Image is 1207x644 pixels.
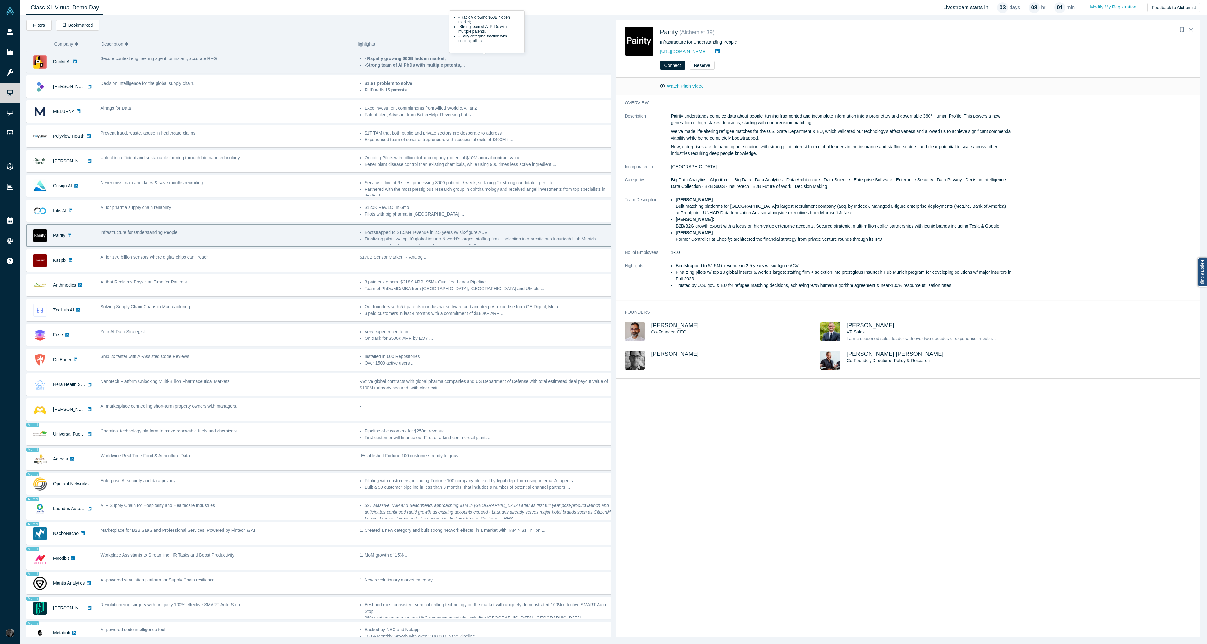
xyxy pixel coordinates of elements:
[1029,2,1040,13] div: 08
[660,29,678,36] a: Pairity
[1083,2,1143,13] a: Modify My Registration
[820,322,840,341] img: Radboud Reijn's Profile Image
[365,353,612,360] li: Installed in 600 Repositories
[53,556,69,561] a: Moodbit
[54,37,73,51] span: Company
[101,453,190,458] span: Worldwide Real Time Food & Agriculture Data
[101,205,171,210] span: AI for pharma supply chain reliability
[26,572,39,576] span: Alumni
[33,155,47,168] img: Qumir Nano's Logo
[101,528,255,533] span: Marketplace for B2B SaaS and Professional Services, Powered by Fintech & AI
[660,49,707,54] a: [URL][DOMAIN_NAME]
[625,249,671,262] dt: No. of Employees
[53,630,70,635] a: Metabob
[365,335,612,342] li: On track for $500K ARR by EOY ...
[365,615,612,628] li: 96%+ retention rate among VAC-approved hospitals, including [GEOGRAPHIC_DATA], [GEOGRAPHIC_DATA],...
[943,4,989,10] h4: Livestream starts in
[101,106,131,111] span: Airtags for Data
[847,351,944,357] span: [PERSON_NAME] [PERSON_NAME]
[33,453,47,466] img: Agtools's Logo
[676,230,713,235] strong: [PERSON_NAME]
[33,229,47,242] img: Pairity's Logo
[53,357,71,362] a: DiffEnder
[365,310,612,317] li: 3 paid customers in last 4 months with a commitment of $180K+ ARR ...
[365,236,612,249] li: Finalizing pilots w/ top 10 global insurer & world's largest staffing firm + selection into prest...
[625,27,653,56] img: Pairity's Logo
[365,502,612,522] li: ...
[101,329,146,334] span: Your AI Data Strategist.
[847,322,895,328] a: [PERSON_NAME]
[53,382,96,387] a: Hera Health Solutions
[54,37,95,51] button: Company
[1054,2,1065,13] div: 01
[26,423,39,427] span: Alumni
[26,0,103,15] a: Class XL Virtual Demo Day
[53,332,63,337] a: Fuse
[53,506,142,511] a: Laundris Autonomous Inventory Management
[33,204,47,217] img: Infis AI's Logo
[33,552,47,565] img: Moodbit's Logo
[101,602,241,607] span: Revolutionizing surgery with uniquely 100% effective SMART Auto-Stop.
[365,626,612,633] li: Backed by NEC and Netapp
[365,229,612,236] li: Bootstrapped to $1.5M+ revenue in 2.5 years w/ six-figure ACV
[365,279,612,285] li: 3 paid customers, $218K ARR, $5M+ Qualified Leads Pipeline
[33,428,47,441] img: Universal Fuel Technologies's Logo
[365,503,612,521] em: $2T Massive TAM and Beachhead. approaching $1M in [GEOGRAPHIC_DATA] after its first full year pos...
[651,351,699,357] a: [PERSON_NAME]
[53,258,66,263] a: Kaspix
[33,527,47,540] img: NachoNacho's Logo
[101,37,349,51] button: Description
[56,20,99,31] button: Bookmarked
[625,196,671,249] dt: Team Description
[651,329,686,334] span: Co-Founder, CEO
[33,179,47,193] img: Cosign AI's Logo
[33,602,47,615] img: Hubly Surgical's Logo
[33,328,47,342] img: Fuse's Logo
[33,577,47,590] img: Mantis Analytics's Logo
[53,208,66,213] a: Infis AI
[997,2,1008,13] div: 03
[101,37,123,51] span: Description
[53,605,107,610] a: [PERSON_NAME] Surgical
[1186,25,1196,35] button: Close
[360,453,612,459] p: -Established Fortune 100 customers ready to grow ...
[101,230,178,235] span: Infrastructure for Understanding People
[365,211,612,217] li: Pilots with big pharma in [GEOGRAPHIC_DATA] ...
[53,59,71,64] a: Donkit AI
[1198,258,1207,287] a: Report a bug!
[671,163,1016,170] dd: [GEOGRAPHIC_DATA]
[33,403,47,416] img: Besty AI's Logo
[26,448,39,452] span: Alumni
[676,217,714,222] strong: [PERSON_NAME]:
[53,432,108,437] a: Universal Fuel Technologies
[101,478,176,483] span: Enterprise AI security and data privacy
[365,204,612,211] li: $120K Rev/LOI in 6mo
[660,61,685,70] button: Connect
[33,378,47,391] img: Hera Health Solutions's Logo
[365,527,612,534] li: Created a new category and built strong network effects, in a market with TAM > $1 Trillion ...
[625,322,645,341] img: Gotam Bhardwaj's Profile Image
[820,351,840,370] img: Craig Damian Smith's Profile Image
[651,322,699,328] a: [PERSON_NAME]
[365,434,612,441] li: First customer will finance our First-of-a-kind commercial plant. ...
[101,577,215,582] span: AI-powered simulation platform for Supply Chain resilience
[365,62,612,69] li: ...
[33,80,47,93] img: Kimaru AI's Logo
[101,56,217,61] span: Secure context engineering agent for instant, accurate RAG
[671,113,1016,126] p: Pairity understands complex data about people, turning fragmented and incomplete information into...
[360,378,612,391] p: -Active global contracts with global pharma companies and US Department of Defense with total est...
[53,481,89,486] a: Operant Networks
[625,309,1007,316] h3: Founders
[356,41,375,47] span: Highlights
[365,161,612,168] li: Better plant disease control than existing chemicals, while using 900 times less active ingredien...
[1147,3,1200,12] button: Feedback to Alchemist
[33,304,47,317] img: ZeeHub AI's Logo
[676,262,1016,269] li: Bootstrapped to $1.5M+ revenue in 2.5 years w/ six-figure ACV
[676,229,1016,243] li: : Former Controller at Shopify; architected the financial strategy from private venture rounds th...
[53,109,74,114] a: MELURNA
[53,84,89,89] a: [PERSON_NAME]
[625,262,671,295] dt: Highlights
[625,177,671,196] dt: Categories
